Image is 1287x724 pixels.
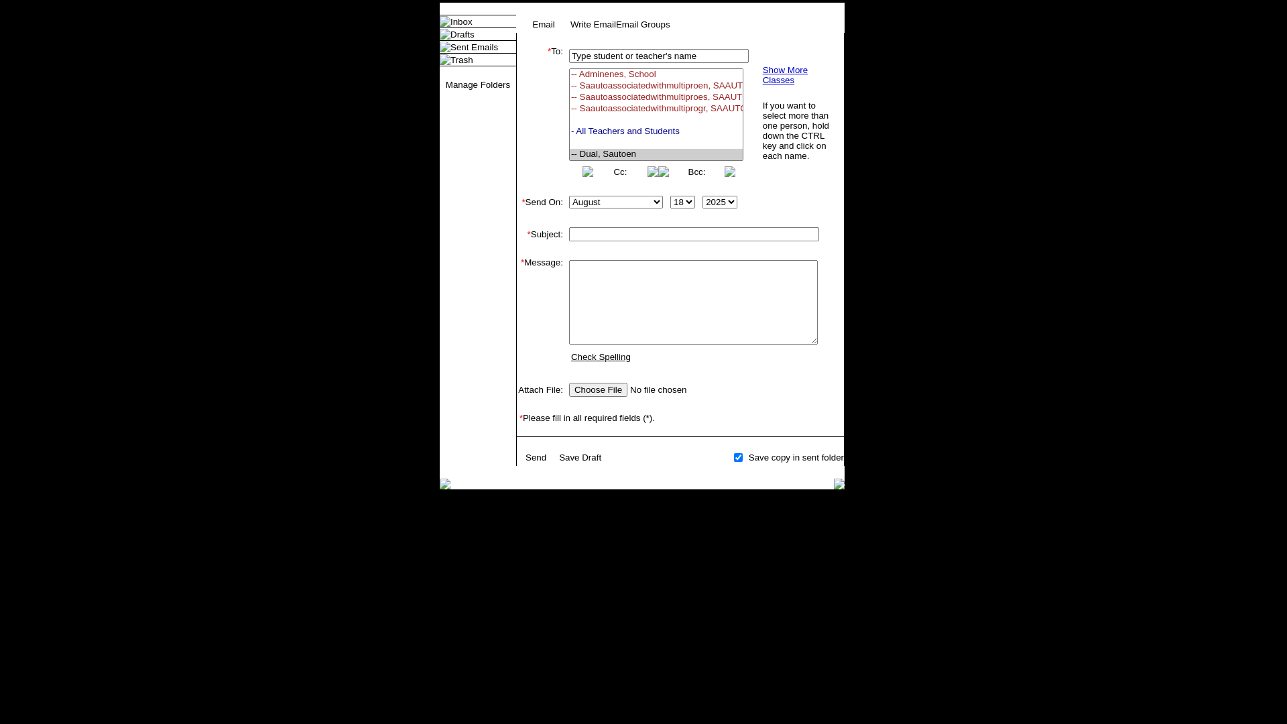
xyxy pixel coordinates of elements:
[648,166,658,177] img: button_right.png
[440,29,450,40] img: folder_icon.gif
[450,42,498,52] a: Sent Emails
[745,450,844,465] td: Save copy in sent folder
[616,19,670,29] a: Email Groups
[517,447,518,448] img: spacer.gif
[725,166,735,177] img: button_right.png
[526,452,546,463] a: Send
[440,479,450,489] img: table_footer_left.gif
[570,19,616,29] a: Write Email
[517,448,518,450] img: spacer.gif
[563,234,564,235] img: spacer.gif
[570,92,743,103] option: -- Saautoassociatedwithmultiproes, SAAUTOASSOCIATEDWITHMULTIPROGRAMES
[517,257,563,367] td: Message:
[450,55,473,65] a: Trash
[570,149,743,160] option: -- Dual, Sautoen
[440,42,450,52] img: folder_icon.gif
[450,17,473,27] a: Inbox
[517,211,530,225] img: spacer.gif
[517,437,527,447] img: spacer.gif
[440,16,450,27] img: folder_icon.gif
[517,400,530,413] img: spacer.gif
[763,65,808,85] a: Show More Classes
[517,225,563,244] td: Subject:
[570,80,743,92] option: -- Saautoassociatedwithmultiproen, SAAUTOASSOCIATEDWITHMULTIPROGRAMEN
[570,103,743,115] option: -- Saautoassociatedwithmultiprogr, SAAUTOASSOCIATEDWITHMULTIPROGRAMCLA
[446,80,510,90] a: Manage Folders
[517,193,563,211] td: Send On:
[450,29,475,40] a: Drafts
[570,126,743,137] option: - All Teachers and Students
[658,166,669,177] img: button_left.png
[570,69,743,80] option: -- Adminenes, School
[517,180,530,193] img: spacer.gif
[559,452,601,463] a: Save Draft
[532,19,554,29] a: Email
[517,380,563,400] td: Attach File:
[440,54,450,65] img: folder_icon.gif
[563,110,566,117] img: spacer.gif
[563,389,564,390] img: spacer.gif
[571,352,631,362] a: Check Spelling
[834,479,845,489] img: table_footer_right.gif
[517,423,530,436] img: spacer.gif
[688,167,706,177] a: Bcc:
[762,100,833,162] td: If you want to select more than one person, hold down the CTRL key and click on each name.
[517,465,518,466] img: spacer.gif
[517,244,530,257] img: spacer.gif
[517,46,563,180] td: To:
[517,367,530,380] img: spacer.gif
[583,166,593,177] img: button_left.png
[613,167,627,177] a: Cc:
[517,456,519,459] img: spacer.gif
[517,413,844,423] td: Please fill in all required fields (*).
